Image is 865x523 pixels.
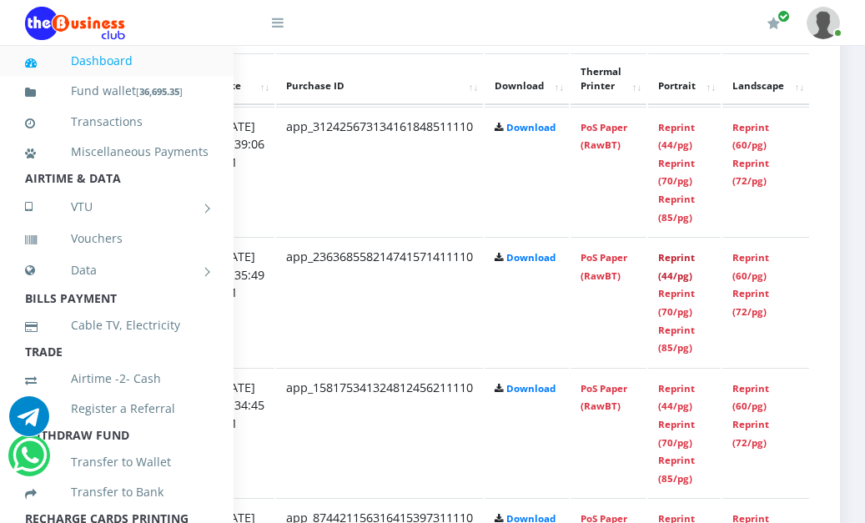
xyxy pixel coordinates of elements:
th: Date: activate to sort column ascending [208,53,274,105]
a: Chat for support [13,448,47,475]
th: Thermal Printer: activate to sort column ascending [571,53,646,105]
th: Landscape: activate to sort column ascending [722,53,809,105]
a: Transfer to Bank [25,473,209,511]
a: Reprint (44/pg) [658,251,695,282]
a: Fund wallet[36,695.35] [25,72,209,111]
td: [DATE] 08:39:06 AM [208,107,274,236]
a: PoS Paper (RawBT) [581,382,627,413]
a: Reprint (60/pg) [732,251,769,282]
a: Airtime -2- Cash [25,360,209,398]
a: Reprint (85/pg) [658,454,695,485]
a: PoS Paper (RawBT) [581,251,627,282]
a: Download [506,382,556,395]
a: Reprint (70/pg) [658,287,695,318]
a: Reprint (72/pg) [732,418,769,449]
img: User [807,7,840,39]
th: Download: activate to sort column ascending [485,53,569,105]
td: [DATE] 08:34:45 AM [208,368,274,497]
td: app_236368558214741571411110 [276,237,483,366]
i: Renew/Upgrade Subscription [767,17,780,30]
a: Reprint (44/pg) [658,382,695,413]
a: VTU [25,186,209,228]
th: Purchase ID: activate to sort column ascending [276,53,483,105]
td: [DATE] 08:35:49 AM [208,237,274,366]
a: Reprint (70/pg) [658,418,695,449]
a: Reprint (85/pg) [658,324,695,355]
small: [ ] [136,85,183,98]
a: Miscellaneous Payments [25,133,209,171]
b: 36,695.35 [139,85,179,98]
td: app_158175341324812456211110 [276,368,483,497]
a: Reprint (70/pg) [658,157,695,188]
a: Vouchers [25,219,209,258]
a: Download [506,251,556,264]
span: Renew/Upgrade Subscription [777,10,790,23]
a: Transactions [25,103,209,141]
a: Reprint (60/pg) [732,382,769,413]
a: PoS Paper (RawBT) [581,121,627,152]
a: Transfer to Wallet [25,443,209,481]
a: Reprint (72/pg) [732,157,769,188]
a: Reprint (44/pg) [658,121,695,152]
td: app_312425673134161848511110 [276,107,483,236]
a: Reprint (72/pg) [732,287,769,318]
a: Chat for support [9,409,49,436]
a: Data [25,249,209,291]
a: Cable TV, Electricity [25,306,209,344]
th: Portrait: activate to sort column ascending [648,53,721,105]
a: Reprint (85/pg) [658,193,695,224]
a: Download [506,121,556,133]
a: Register a Referral [25,390,209,428]
a: Dashboard [25,42,209,80]
a: Reprint (60/pg) [732,121,769,152]
img: Logo [25,7,125,40]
